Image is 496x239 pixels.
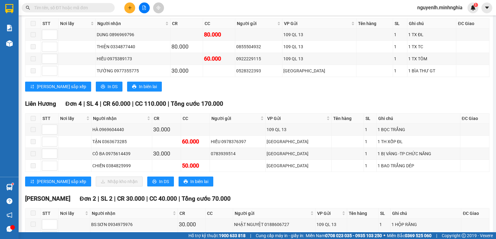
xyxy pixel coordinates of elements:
[266,160,331,172] td: Sài Gòn
[92,138,151,145] div: TẬN 0363673285
[188,232,246,239] span: Hỗ trợ kỹ thuật:
[481,2,492,13] button: caret-down
[266,148,331,160] td: Sài Gòn
[127,82,162,92] button: printerIn biên lai
[30,84,34,89] span: sort-ascending
[470,5,476,11] img: icon-new-feature
[317,210,341,217] span: VP Gửi
[282,65,357,77] td: Sài Gòn
[204,30,234,39] div: 80.000
[132,100,134,107] span: |
[124,2,135,13] button: plus
[92,126,151,133] div: HÀ 0969604440
[211,115,259,122] span: Người gửi
[108,83,117,90] span: In DS
[6,184,13,190] img: warehouse-icon
[3,46,69,56] b: GỬI : Liên Hương
[378,150,459,157] div: 1 BỊ VÀNG -TP CHỨC NĂNG
[6,25,13,31] img: solution-icon
[6,40,13,47] img: warehouse-icon
[365,138,375,145] div: 1
[316,219,347,231] td: 109 QL 13
[484,5,490,11] span: caret-down
[460,113,489,124] th: ĐC Giao
[184,179,188,184] span: printer
[159,178,169,185] span: In DS
[267,115,325,122] span: VP Gửi
[178,208,206,219] th: CR
[364,113,376,124] th: SL
[475,3,477,7] span: 1
[97,67,169,74] div: TƯỜNG 0977355775
[92,150,151,157] div: CÔ BA 0975614439
[267,126,330,133] div: 109 QL 13
[282,53,357,65] td: 109 QL 13
[139,83,157,90] span: In biên lai
[462,233,466,238] span: copyright
[206,208,233,219] th: CC
[234,221,314,228] div: NHẬT NGUYỆT 0188606727
[365,126,375,133] div: 1
[100,100,101,107] span: |
[236,43,281,50] div: 0855504932
[7,198,12,204] span: question-circle
[142,6,146,10] span: file-add
[114,195,116,202] span: |
[332,113,364,124] th: Tên hàng
[365,150,375,157] div: 1
[36,4,88,12] b: [PERSON_NAME]
[26,6,30,10] span: search
[436,232,437,239] span: |
[135,100,166,107] span: CC 110.000
[394,67,406,74] div: 1
[36,23,41,28] span: phone
[182,137,209,146] div: 60.000
[407,19,457,29] th: Ghi chú
[182,195,231,202] span: Tổng cước 70.000
[65,100,82,107] span: Đơn 4
[97,20,164,27] span: Người nhận
[394,55,406,62] div: 1
[456,19,489,29] th: ĐC Giao
[284,20,350,27] span: VP Gửi
[96,177,143,186] button: downloadNhập kho nhận
[378,138,459,145] div: 1 TH XỐP ĐL
[283,55,356,62] div: 109 QL 13
[283,43,356,50] div: 109 QL 13
[3,21,118,37] li: 02523854854,0913854573, 0913854356
[394,31,406,38] div: 1
[235,210,309,217] span: Người gửi
[393,19,407,29] th: SL
[5,4,13,13] img: logo-vxr
[365,162,375,169] div: 1
[128,6,132,10] span: plus
[461,208,489,219] th: ĐC Giao
[266,136,331,148] td: Sài Gòn
[147,177,174,186] button: printerIn DS
[139,2,150,13] button: file-add
[37,83,86,90] span: [PERSON_NAME] sắp xếp
[7,226,12,232] span: message
[236,55,281,62] div: 0922229115
[347,208,379,219] th: Tên hàng
[103,100,131,107] span: CR 60.000
[266,124,331,136] td: 109 QL 13
[25,100,56,107] span: Liên Hương
[25,82,91,92] button: sort-ascending[PERSON_NAME] sắp xếp
[168,100,169,107] span: |
[283,31,356,38] div: 109 QL 13
[171,100,223,107] span: Tổng cước 170.000
[30,179,34,184] span: sort-ascending
[86,100,98,107] span: SL 4
[132,84,136,89] span: printer
[101,195,113,202] span: SL 2
[97,55,169,62] div: HIẾU 0975389173
[152,113,181,124] th: CR
[379,208,391,219] th: SL
[34,4,107,11] input: Tìm tên, số ĐT hoặc mã đơn
[41,19,59,29] th: STT
[267,138,330,145] div: [GEOGRAPHIC_DATA]
[408,31,455,38] div: 1 TX ĐL
[179,177,213,186] button: printerIn biên lai
[152,179,157,184] span: printer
